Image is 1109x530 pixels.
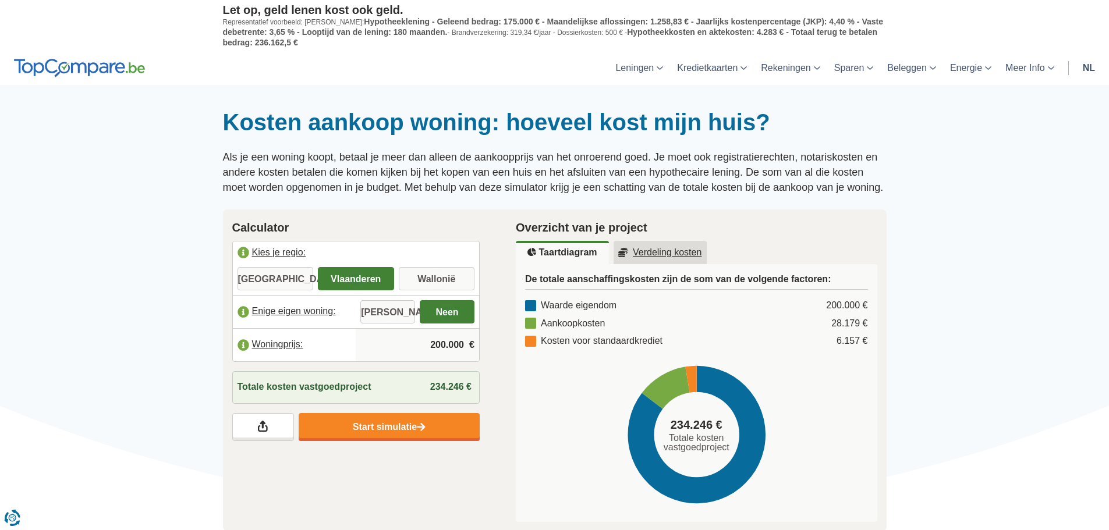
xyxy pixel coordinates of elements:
label: Neen [420,300,474,323]
a: Sparen [827,51,881,85]
img: Start simulatie [417,422,426,432]
p: Als je een woning koopt, betaal je meer dan alleen de aankoopprijs van het onroerend goed. Je moe... [223,150,887,195]
span: Hypotheekkosten en aktekosten: 4.283 € - Totaal terug te betalen bedrag: 236.162,5 € [223,27,878,47]
label: [PERSON_NAME] [360,300,415,323]
u: Taartdiagram [527,248,597,257]
label: Woningprijs: [233,332,356,358]
p: Let op, geld lenen kost ook geld. [223,3,887,17]
p: Representatief voorbeeld: [PERSON_NAME]: - Brandverzekering: 319,34 €/jaar - Dossierkosten: 500 € - [223,17,887,48]
div: Waarde eigendom [525,299,616,312]
a: Kredietkaarten [670,51,754,85]
div: 6.157 € [837,335,867,348]
label: Wallonië [399,267,475,290]
span: € [469,339,474,352]
label: [GEOGRAPHIC_DATA] [238,267,314,290]
div: Aankoopkosten [525,317,605,330]
a: Meer Info [998,51,1061,85]
a: Start simulatie [299,413,480,441]
h3: De totale aanschaffingskosten zijn de som van de volgende factoren: [525,273,868,290]
span: Hypotheeklening - Geleend bedrag: 175.000 € - Maandelijkse aflossingen: 1.258,83 € - Jaarlijks ko... [223,17,883,37]
span: 234.246 € [671,417,722,433]
h1: Kosten aankoop woning: hoeveel kost mijn huis? [223,108,887,136]
a: nl [1076,51,1102,85]
div: Kosten voor standaardkrediet [525,335,662,348]
span: Totale kosten vastgoedproject [238,380,371,394]
span: Totale kosten vastgoedproject [658,433,734,452]
input: | [360,329,474,361]
a: Energie [943,51,998,85]
div: 200.000 € [826,299,867,312]
a: Deel je resultaten [232,413,294,441]
label: Kies je regio: [233,241,480,267]
h2: Overzicht van je project [516,219,877,236]
u: Verdeling kosten [618,248,702,257]
a: Leningen [608,51,670,85]
div: 28.179 € [831,317,867,330]
h2: Calculator [232,219,480,236]
a: Beleggen [880,51,943,85]
span: 234.246 € [430,382,472,392]
label: Vlaanderen [318,267,394,290]
a: Rekeningen [754,51,827,85]
img: TopCompare [14,59,145,77]
label: Enige eigen woning: [233,299,356,325]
